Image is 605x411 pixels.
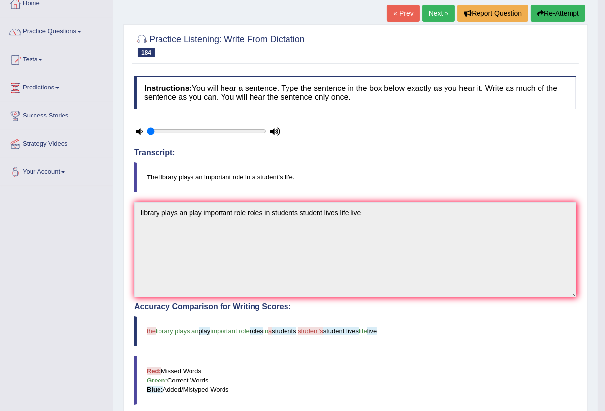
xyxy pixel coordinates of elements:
button: Re-Attempt [531,5,585,22]
a: Strategy Videos [0,130,113,155]
b: Red: [147,367,161,375]
blockquote: Missed Words Correct Words Added/Mistyped Words [134,356,576,405]
span: in [263,327,268,335]
b: Instructions: [144,84,192,92]
span: 184 [138,48,155,57]
h4: Transcript: [134,148,576,157]
a: Tests [0,46,113,71]
a: « Prev [387,5,419,22]
button: Report Question [457,5,528,22]
span: students [272,327,296,335]
span: the [147,327,156,335]
b: Green: [147,377,167,384]
h2: Practice Listening: Write From Dictation [134,32,305,57]
a: Predictions [0,74,113,99]
span: student's [298,327,323,335]
blockquote: The library plays an important role in a student’s life. [134,162,576,192]
span: student lives [323,327,359,335]
a: Practice Questions [0,18,113,43]
span: live [367,327,377,335]
h4: Accuracy Comparison for Writing Scores: [134,302,576,311]
a: Your Account [0,158,113,183]
span: roles [250,327,263,335]
span: play [199,327,211,335]
span: library plays an [156,327,198,335]
span: a [268,327,272,335]
b: Blue: [147,386,163,393]
a: Success Stories [0,102,113,127]
a: Next » [422,5,455,22]
h4: You will hear a sentence. Type the sentence in the box below exactly as you hear it. Write as muc... [134,76,576,109]
span: life [359,327,367,335]
span: important role [210,327,249,335]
